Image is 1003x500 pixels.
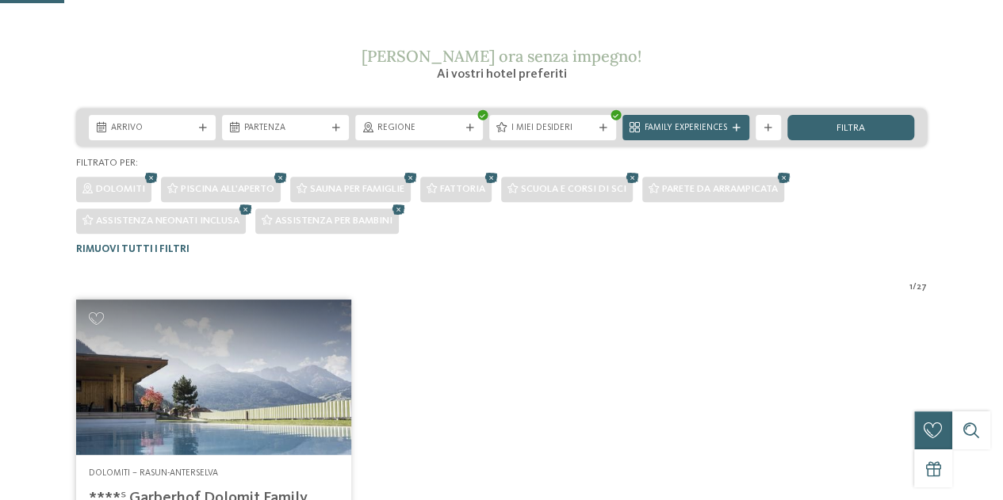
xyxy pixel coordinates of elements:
span: Family Experiences [645,122,727,135]
span: 27 [917,281,927,294]
span: 1 [909,281,913,294]
span: I miei desideri [511,122,594,135]
span: filtra [836,124,865,134]
span: Assistenza per bambini [275,216,392,226]
span: / [913,281,917,294]
span: Piscina all'aperto [181,184,274,194]
span: Arrivo [111,122,193,135]
span: Filtrato per: [76,158,138,168]
span: Dolomiti – Rasun-Anterselva [89,468,218,478]
span: Dolomiti [96,184,145,194]
span: Partenza [244,122,327,135]
span: Rimuovi tutti i filtri [76,244,189,254]
span: Scuola e corsi di sci [521,184,626,194]
span: Parete da arrampicata [662,184,778,194]
span: Assistenza neonati inclusa [96,216,239,226]
span: Regione [377,122,460,135]
span: [PERSON_NAME] ora senza impegno! [362,46,641,66]
img: Cercate un hotel per famiglie? Qui troverete solo i migliori! [76,300,351,454]
span: Sauna per famiglie [310,184,404,194]
span: Ai vostri hotel preferiti [437,68,567,81]
span: Fattoria [440,184,485,194]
